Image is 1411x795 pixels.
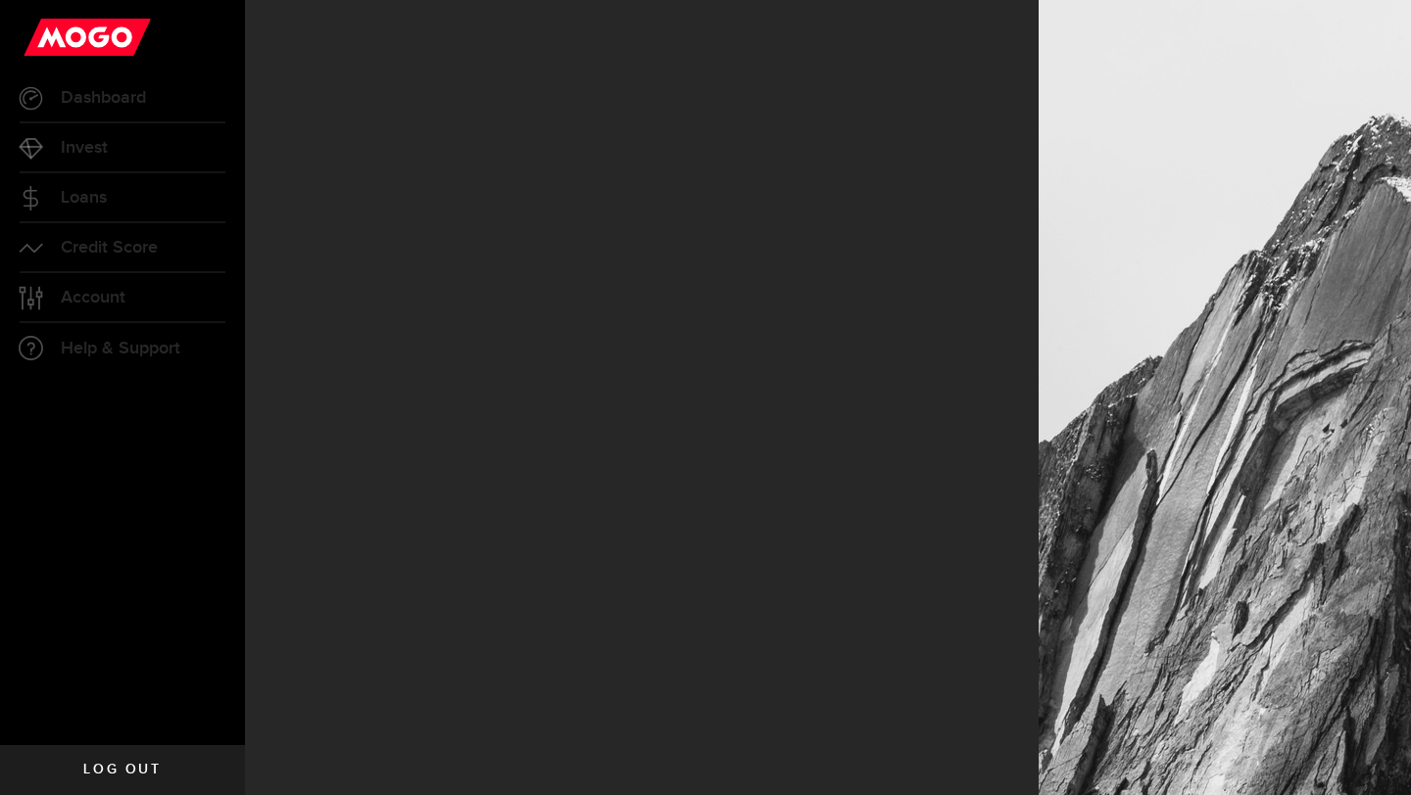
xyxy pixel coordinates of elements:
span: Log out [83,763,161,776]
span: Account [61,289,125,306]
span: Credit Score [61,239,158,257]
span: Dashboard [61,89,146,107]
span: Help & Support [61,340,180,357]
span: Loans [61,189,107,207]
span: Invest [61,139,108,157]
